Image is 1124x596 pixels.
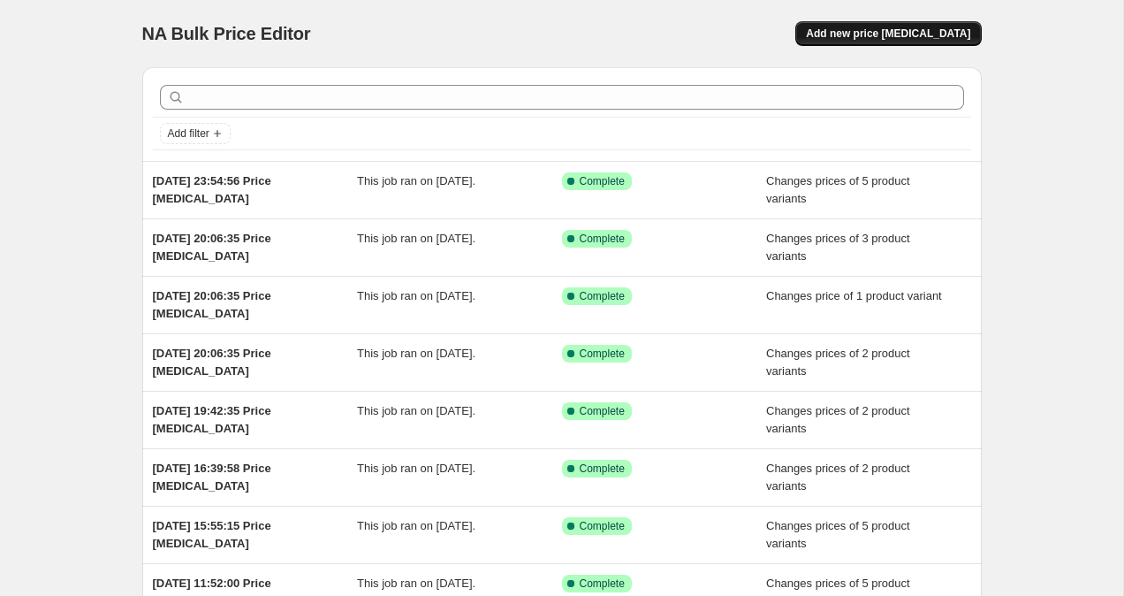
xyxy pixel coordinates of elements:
[766,519,910,550] span: Changes prices of 5 product variants
[795,21,981,46] button: Add new price [MEDICAL_DATA]
[160,123,231,144] button: Add filter
[766,347,910,378] span: Changes prices of 2 product variants
[153,174,271,205] span: [DATE] 23:54:56 Price [MEDICAL_DATA]
[580,232,625,246] span: Complete
[766,462,910,493] span: Changes prices of 2 product variants
[357,404,475,417] span: This job ran on [DATE].
[153,519,271,550] span: [DATE] 15:55:15 Price [MEDICAL_DATA]
[580,174,625,188] span: Complete
[580,404,625,418] span: Complete
[357,577,475,590] span: This job ran on [DATE].
[153,404,271,435] span: [DATE] 19:42:35 Price [MEDICAL_DATA]
[168,126,209,141] span: Add filter
[153,462,271,493] span: [DATE] 16:39:58 Price [MEDICAL_DATA]
[357,289,475,302] span: This job ran on [DATE].
[580,289,625,303] span: Complete
[766,174,910,205] span: Changes prices of 5 product variants
[142,24,311,43] span: NA Bulk Price Editor
[357,174,475,187] span: This job ran on [DATE].
[580,577,625,591] span: Complete
[357,462,475,475] span: This job ran on [DATE].
[766,404,910,435] span: Changes prices of 2 product variants
[580,347,625,361] span: Complete
[357,519,475,532] span: This job ran on [DATE].
[806,27,970,41] span: Add new price [MEDICAL_DATA]
[153,347,271,378] span: [DATE] 20:06:35 Price [MEDICAL_DATA]
[766,232,910,263] span: Changes prices of 3 product variants
[357,347,475,360] span: This job ran on [DATE].
[766,289,942,302] span: Changes price of 1 product variant
[580,519,625,533] span: Complete
[153,289,271,320] span: [DATE] 20:06:35 Price [MEDICAL_DATA]
[580,462,625,476] span: Complete
[357,232,475,245] span: This job ran on [DATE].
[153,232,271,263] span: [DATE] 20:06:35 Price [MEDICAL_DATA]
